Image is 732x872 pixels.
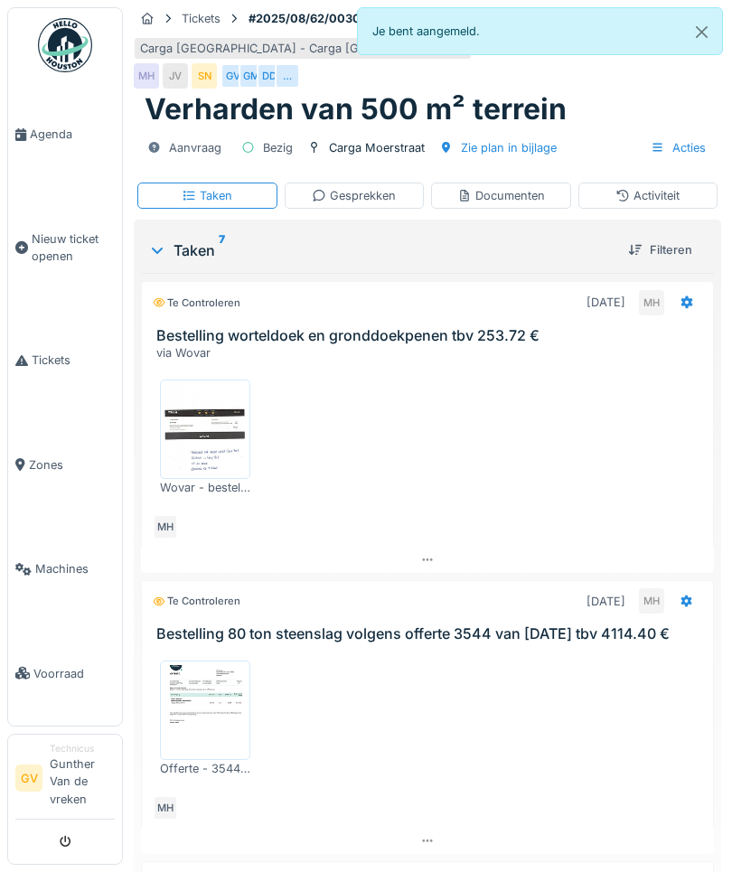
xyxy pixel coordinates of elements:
div: … [275,63,300,89]
a: Agenda [8,82,122,186]
h3: Bestelling 80 ton steenslag volgens offerte 3544 van [DATE] tbv 4114.40 € [156,625,706,642]
div: Wovar - bestelling en betaling.pdf [160,479,250,496]
div: MH [153,514,178,539]
strong: #2025/08/62/00308 [241,10,375,27]
div: [DATE] [587,294,625,311]
a: Nieuw ticket openen [8,186,122,308]
div: Activiteit [615,187,680,204]
span: Machines [35,560,115,577]
div: Filteren [621,238,699,262]
div: MH [639,290,664,315]
div: Bezig [263,139,293,156]
div: Je bent aangemeld. [357,7,723,55]
span: Agenda [30,126,115,143]
h3: Bestelling worteldoek en gronddoekpenen tbv 253.72 € [156,327,706,344]
div: Documenten [457,187,545,204]
a: Voorraad [8,621,122,725]
div: GV [221,63,246,89]
div: Technicus [50,742,115,755]
div: Te controleren [153,594,240,609]
div: Offerte - 3544 - NV Carga.pdf [160,760,250,777]
a: Machines [8,517,122,621]
div: GM [239,63,264,89]
div: Zie plan in bijlage [461,139,557,156]
span: Nieuw ticket openen [32,230,115,265]
span: Tickets [32,352,115,369]
div: Carga [GEOGRAPHIC_DATA] - Carga [GEOGRAPHIC_DATA] [140,40,465,57]
div: Taken [182,187,232,204]
div: MH [134,63,159,89]
div: via Wovar [156,344,706,361]
img: 8li8nzubwg6z74vzxs2c2jei1tdf [164,384,246,474]
div: Aanvraag [169,139,221,156]
button: Close [681,8,722,56]
a: GV TechnicusGunther Van de vreken [15,742,115,820]
div: Te controleren [153,295,240,311]
li: GV [15,764,42,792]
div: SN [192,63,217,89]
a: Zones [8,413,122,517]
h1: Verharden van 500 m² terrein [145,92,567,127]
span: Voorraad [33,665,115,682]
img: Badge_color-CXgf-gQk.svg [38,18,92,72]
sup: 7 [219,239,225,261]
li: Gunther Van de vreken [50,742,115,815]
div: DD [257,63,282,89]
a: Tickets [8,308,122,412]
div: Tickets [182,10,221,27]
div: Gesprekken [312,187,396,204]
div: [DATE] [587,593,625,610]
div: Carga Moerstraat [329,139,425,156]
div: Acties [643,135,714,161]
div: MH [153,795,178,820]
span: Zones [29,456,115,474]
div: MH [639,588,664,614]
div: Taken [148,239,614,261]
div: JV [163,63,188,89]
img: g821jkp5zbprsk0casw49qbxupmp [164,665,246,755]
